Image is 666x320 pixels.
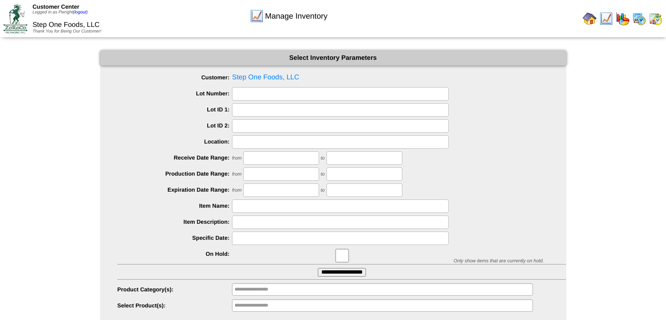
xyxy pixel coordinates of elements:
[118,170,232,177] label: Production Date Range:
[250,9,264,23] img: line_graph.gif
[118,74,232,81] label: Customer:
[454,258,544,264] span: Only show items that are currently on hold.
[33,10,88,15] span: Logged in as Pwright
[599,12,613,26] img: line_graph.gif
[321,188,325,193] span: to
[265,12,327,21] span: Manage Inventory
[583,12,597,26] img: home.gif
[118,71,566,84] span: Step One Foods, LLC
[118,138,232,145] label: Location:
[616,12,630,26] img: graph.gif
[73,10,88,15] a: (logout)
[33,21,100,29] span: Step One Foods, LLC
[232,172,242,177] span: from
[3,4,27,33] img: ZoRoCo_Logo(Green%26Foil)%20jpg.webp
[118,235,232,241] label: Specific Date:
[118,202,232,209] label: Item Name:
[321,156,325,161] span: to
[118,122,232,129] label: Lot ID 2:
[632,12,646,26] img: calendarprod.gif
[649,12,663,26] img: calendarinout.gif
[33,29,101,34] span: Thank You for Being Our Customer!
[232,188,242,193] span: from
[118,302,232,309] label: Select Product(s):
[118,251,232,257] label: On Hold:
[118,286,232,293] label: Product Category(s):
[33,3,79,10] span: Customer Center
[118,154,232,161] label: Receive Date Range:
[118,219,232,225] label: Item Description:
[232,156,242,161] span: from
[118,90,232,97] label: Lot Number:
[118,186,232,193] label: Expiration Date Range:
[118,106,232,113] label: Lot ID 1:
[100,50,566,65] div: Select Inventory Parameters
[321,172,325,177] span: to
